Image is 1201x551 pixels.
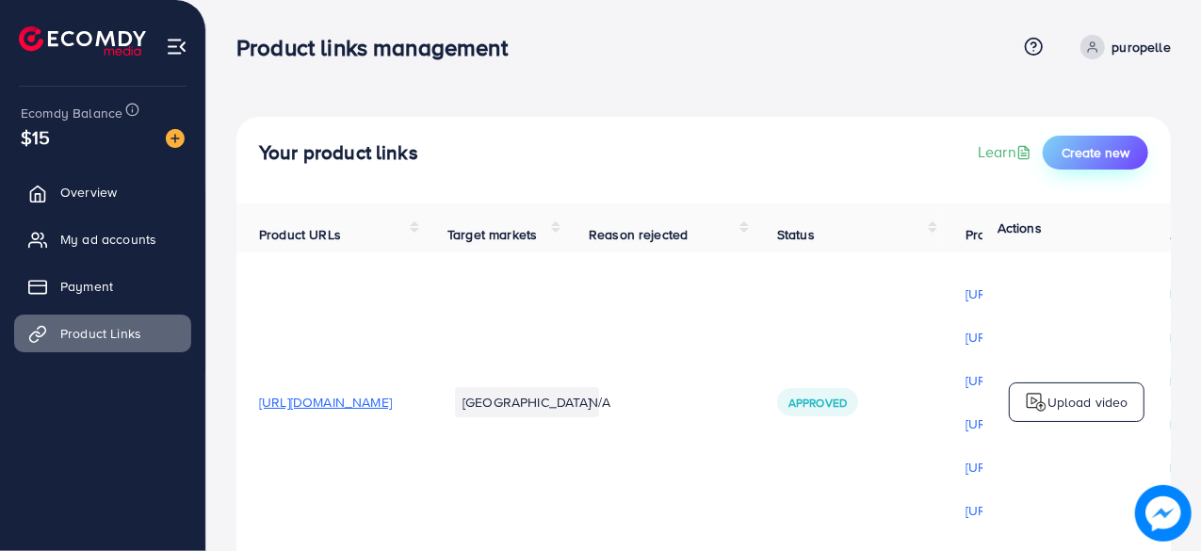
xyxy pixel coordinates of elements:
a: Product Links [14,315,191,352]
img: image [166,129,185,148]
a: Learn [978,141,1035,163]
p: [URL][DOMAIN_NAME] [966,283,1098,305]
span: N/A [589,393,610,412]
span: Product Links [60,324,141,343]
p: [URL][DOMAIN_NAME] [966,413,1098,435]
span: Actions [998,219,1042,237]
p: [URL][DOMAIN_NAME] [966,369,1098,392]
span: Target markets [447,225,537,244]
span: Payment [60,277,113,296]
a: My ad accounts [14,220,191,258]
p: Upload video [1047,391,1128,413]
img: menu [166,36,187,57]
h3: Product links management [236,34,523,61]
span: Ecomdy Balance [21,104,122,122]
p: [URL][DOMAIN_NAME] [966,456,1098,478]
span: Status [777,225,815,244]
p: [URL][DOMAIN_NAME] [966,499,1098,522]
span: Overview [60,183,117,202]
p: [URL][DOMAIN_NAME] [966,326,1098,348]
a: puropelle [1073,35,1171,59]
span: [URL][DOMAIN_NAME] [259,393,392,412]
p: puropelle [1112,36,1171,58]
span: Create new [1062,143,1129,162]
span: Reason rejected [589,225,688,244]
img: logo [1025,391,1047,413]
a: Overview [14,173,191,211]
img: logo [19,26,146,56]
button: Create new [1043,136,1148,170]
span: Product URLs [259,225,341,244]
img: image [1135,485,1192,542]
span: Product video [966,225,1048,244]
a: Payment [14,267,191,305]
span: $15 [21,123,50,151]
h4: Your product links [259,141,418,165]
li: [GEOGRAPHIC_DATA] [455,387,599,417]
span: My ad accounts [60,230,156,249]
span: Approved [788,395,847,411]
